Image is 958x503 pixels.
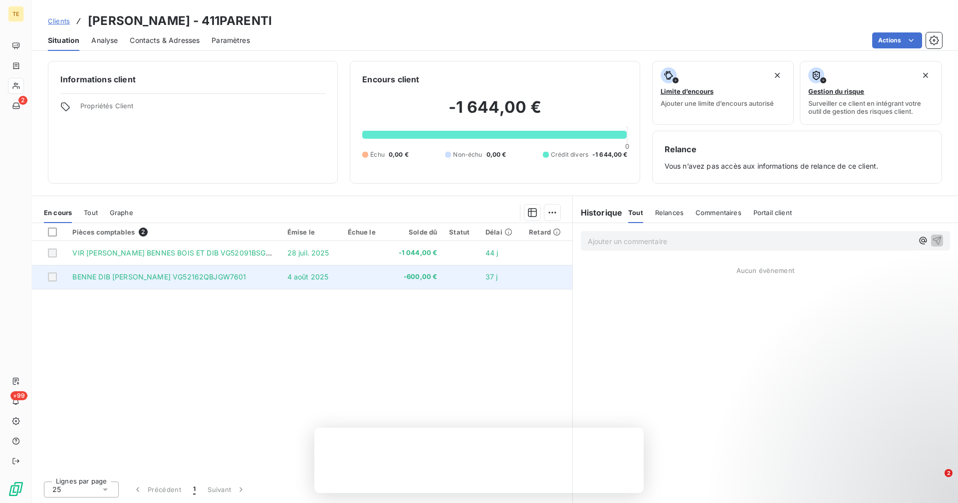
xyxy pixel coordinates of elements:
span: Analyse [91,35,118,45]
span: 4 août 2025 [287,272,329,281]
span: 28 juil. 2025 [287,249,329,257]
span: Échu [370,150,385,159]
iframe: Intercom live chat [924,469,948,493]
h6: Relance [665,143,930,155]
div: Solde dû [392,228,437,236]
span: Contacts & Adresses [130,35,200,45]
span: +99 [10,391,27,400]
span: -1 644,00 € [592,150,628,159]
span: Propriétés Client [80,102,325,116]
iframe: Intercom notifications message [758,406,958,476]
span: BENNE DIB [PERSON_NAME] VG52162QBJGW7601 [72,272,246,281]
span: Tout [628,209,643,217]
div: Pièces comptables [72,228,275,237]
div: Retard [529,228,566,236]
span: Aucun évènement [736,266,794,274]
div: Échue le [348,228,381,236]
span: 2 [945,469,953,477]
span: 0 [625,142,629,150]
span: 1 [193,485,196,495]
span: Clients [48,17,70,25]
div: TE [8,6,24,22]
span: 37 j [485,272,498,281]
span: Gestion du risque [808,87,864,95]
span: Relances [655,209,684,217]
button: Précédent [127,479,187,500]
a: Clients [48,16,70,26]
div: Émise le [287,228,336,236]
span: Crédit divers [551,150,588,159]
span: -1 044,00 € [392,248,437,258]
span: Graphe [110,209,133,217]
span: -600,00 € [392,272,437,282]
span: 0,00 € [486,150,506,159]
div: Délai [485,228,517,236]
span: Ajouter une limite d’encours autorisé [661,99,774,107]
button: Suivant [202,479,252,500]
button: Limite d’encoursAjouter une limite d’encours autorisé [652,61,794,125]
div: Statut [449,228,474,236]
h3: [PERSON_NAME] - 411PARENTI [88,12,272,30]
h6: Historique [573,207,623,219]
span: Commentaires [696,209,741,217]
span: En cours [44,209,72,217]
span: Paramètres [212,35,250,45]
button: 1 [187,479,202,500]
span: VIR [PERSON_NAME] BENNES BOIS ET DIB VG52091BSGKA1001 [72,249,290,257]
span: 0,00 € [389,150,409,159]
div: Vous n’avez pas accès aux informations de relance de ce client. [665,143,930,171]
span: 25 [52,485,61,495]
button: Gestion du risqueSurveiller ce client en intégrant votre outil de gestion des risques client. [800,61,942,125]
span: Tout [84,209,98,217]
span: 2 [18,96,27,105]
h6: Encours client [362,73,419,85]
h2: -1 644,00 € [362,97,627,127]
span: 2 [139,228,148,237]
span: Portail client [753,209,792,217]
span: Limite d’encours [661,87,714,95]
span: Surveiller ce client en intégrant votre outil de gestion des risques client. [808,99,934,115]
span: Non-échu [453,150,482,159]
button: Actions [872,32,922,48]
img: Logo LeanPay [8,481,24,497]
span: Situation [48,35,79,45]
iframe: Enquête de LeanPay [314,428,644,493]
h6: Informations client [60,73,325,85]
span: 44 j [485,249,498,257]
